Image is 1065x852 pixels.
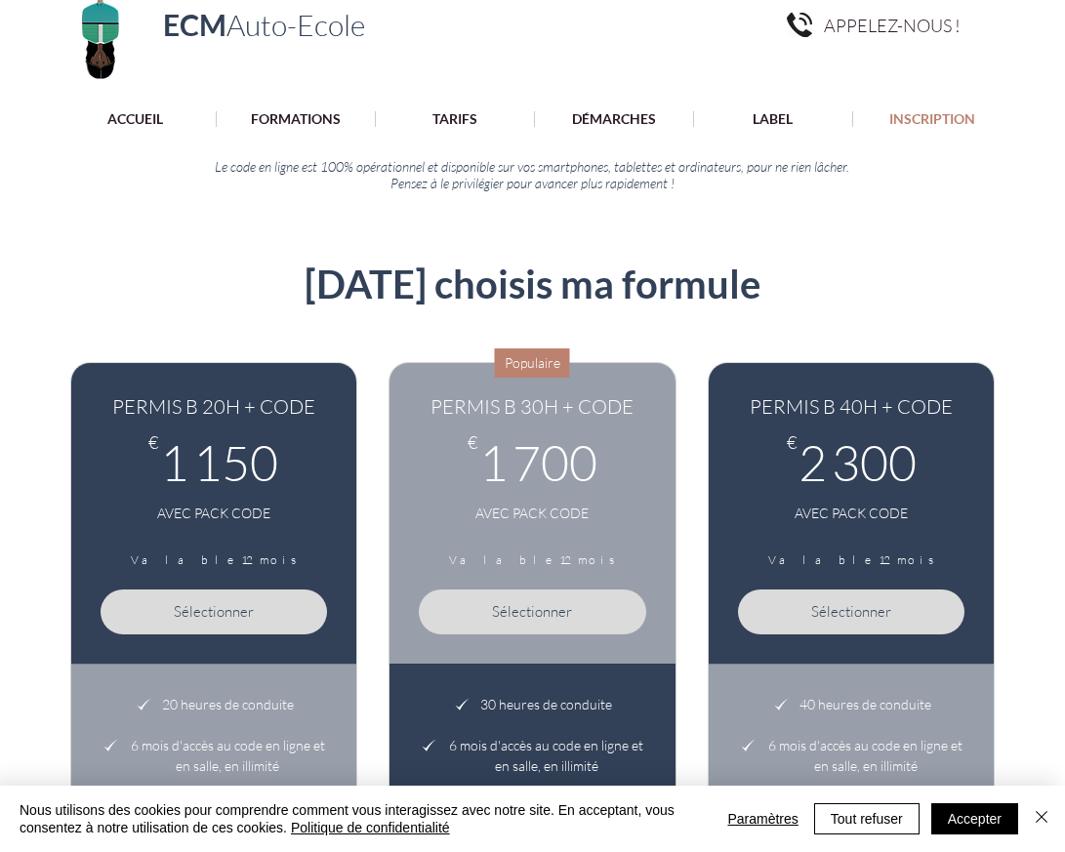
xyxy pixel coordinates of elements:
[174,602,254,621] span: Sélectionner
[534,111,693,127] a: DÉMARCHES
[101,694,328,725] li: 20 heures de conduite
[495,348,570,378] div: Populaire
[824,15,961,36] span: APPELEZ-NOUS !
[101,392,328,422] span: PERMIS B 20H + CODE
[743,111,802,127] p: LABEL
[852,111,1011,127] a: INSCRIPTION
[787,13,812,37] img: pngegg.png
[163,7,226,42] span: ECM
[880,111,985,127] p: INSCRIPTION
[101,725,328,787] li: 6 mois d'accès au code en ligne et en salle, en illimité
[375,111,534,127] a: TARIFS
[98,111,173,127] p: ACCUEIL
[693,111,852,127] a: LABEL
[101,589,328,634] button: Sélectionner
[390,175,675,191] span: Pensez à le privilégier pour avancer plus rapidement !
[562,111,666,127] p: DÉMARCHES
[419,725,646,787] li: 6 mois d'accès au code en ligne et en salle, en illimité
[56,111,216,127] a: ACCUEIL
[1030,801,1053,836] button: Fermer
[814,803,920,834] button: Tout refuser
[1030,805,1053,829] img: Fermer
[738,504,965,523] div: AVEC PACK CODE
[787,433,797,451] span: €
[20,801,704,836] span: Nous utilisons des cookies pour comprendre comment vous interagissez avec notre site. En acceptan...
[55,110,1012,128] nav: Site
[160,433,278,492] span: 1 150
[163,7,365,42] a: ECMAuto-Ecole
[226,7,365,43] span: Auto-Ecole
[738,392,965,422] span: PERMIS B 40H + CODE
[468,433,477,451] span: €
[419,554,646,566] span: Valable 12 mois
[216,111,375,127] a: FORMATIONS
[101,554,328,566] span: Valable 12 mois
[215,158,849,175] span: Le code en ligne est 100% opérationnel et disponible sur vos smartphones, tablettes et ordinateur...
[704,542,1065,852] iframe: Wix Chat
[419,694,646,725] li: 30 heures de conduite
[931,803,1018,834] button: Accepter
[492,602,572,621] span: Sélectionner
[419,589,646,634] button: Sélectionner
[479,433,597,492] span: 1 700
[799,433,917,492] span: 2 300
[727,804,798,833] span: Paramètres
[291,820,450,835] a: Politique de confidentialité
[148,433,158,451] span: €
[423,111,487,127] p: TARIFS
[419,504,646,523] div: AVEC PACK CODE
[824,13,979,37] a: APPELEZ-NOUS !
[70,264,996,304] h1: [DATE] choisis ma formule
[101,504,328,523] div: AVEC PACK CODE
[419,392,646,422] span: PERMIS B 30H + CODE
[241,111,350,127] p: FORMATIONS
